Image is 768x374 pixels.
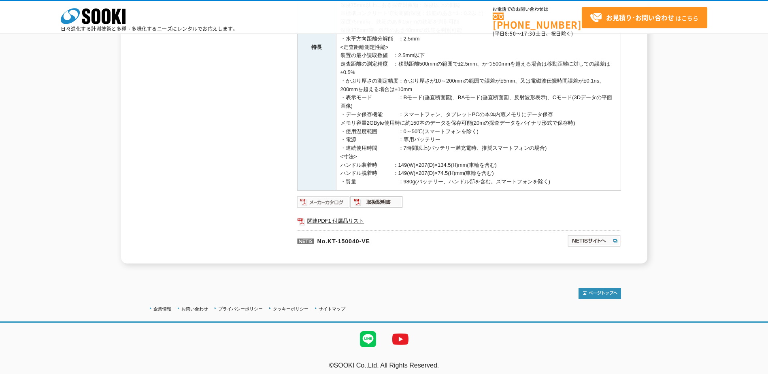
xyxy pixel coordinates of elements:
span: 17:30 [521,30,536,37]
span: お電話でのお問い合わせは [493,7,582,12]
a: メーカーカタログ [297,201,350,207]
a: [PHONE_NUMBER] [493,13,582,29]
img: 取扱説明書 [350,195,403,208]
a: 取扱説明書 [350,201,403,207]
a: 企業情報 [153,306,171,311]
a: プライバシーポリシー [218,306,263,311]
img: NETISサイトへ [567,234,621,247]
a: サイトマップ [319,306,345,311]
p: 日々進化する計測技術と多種・多様化するニーズにレンタルでお応えします。 [61,26,238,31]
img: メーカーカタログ [297,195,350,208]
a: お見積り･お問い合わせはこちら [582,7,707,28]
a: お問い合わせ [181,306,208,311]
span: 8:50 [505,30,516,37]
a: 関連PDF1 付属品リスト [297,216,621,226]
a: クッキーポリシー [273,306,308,311]
span: (平日 ～ 土日、祝日除く) [493,30,573,37]
strong: お見積り･お問い合わせ [606,13,674,22]
img: YouTube [384,323,417,355]
span: はこちら [590,12,698,24]
img: トップページへ [579,288,621,299]
p: No.KT-150040-VE [297,230,489,250]
img: LINE [352,323,384,355]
